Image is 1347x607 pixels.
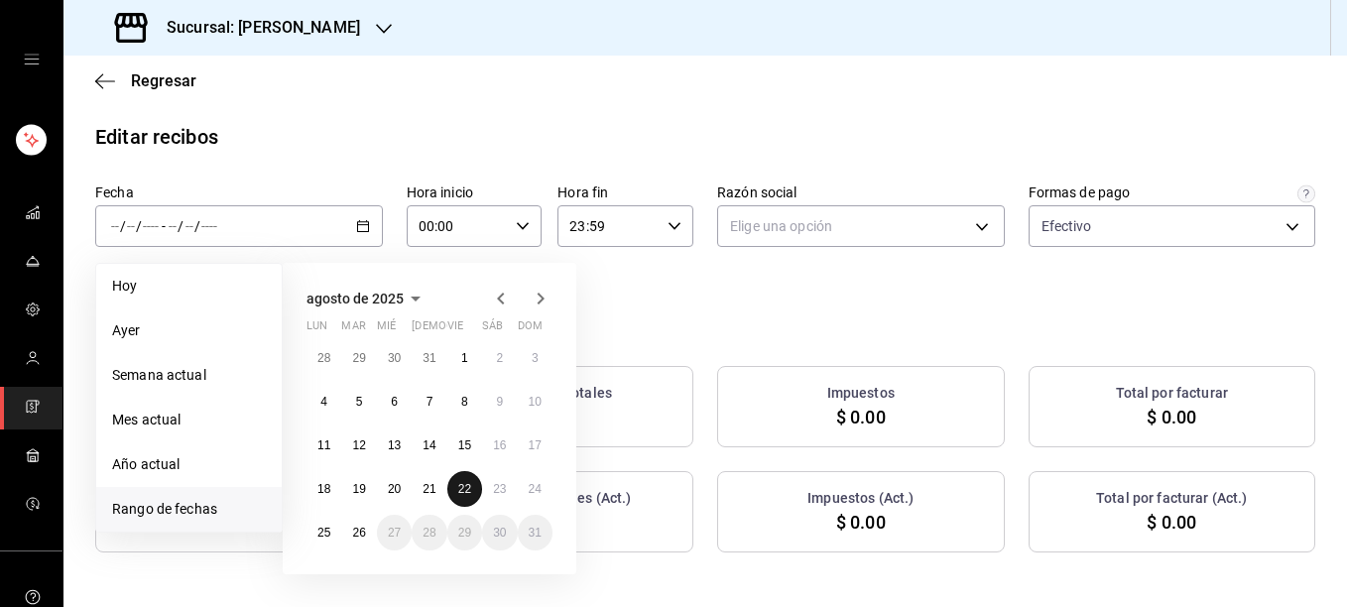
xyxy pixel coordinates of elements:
[388,482,401,496] abbr: 20 de agosto de 2025
[306,291,404,306] span: agosto de 2025
[95,122,218,152] div: Editar recibos
[320,395,327,409] abbr: 4 de agosto de 2025
[493,526,506,540] abbr: 30 de agosto de 2025
[377,471,412,507] button: 20 de agosto de 2025
[458,438,471,452] abbr: 15 de agosto de 2025
[306,384,341,420] button: 4 de agosto de 2025
[112,410,266,430] span: Mes actual
[458,482,471,496] abbr: 22 de agosto de 2025
[518,340,552,376] button: 3 de agosto de 2025
[836,509,886,536] span: $ 0.00
[377,384,412,420] button: 6 de agosto de 2025
[412,427,446,463] button: 14 de agosto de 2025
[352,351,365,365] abbr: 29 de julio de 2025
[482,340,517,376] button: 2 de agosto de 2025
[1147,404,1196,430] span: $ 0.00
[1041,216,1092,236] span: Efectivo
[447,515,482,550] button: 29 de agosto de 2025
[836,404,886,430] span: $ 0.00
[557,185,693,199] label: Hora fin
[317,438,330,452] abbr: 11 de agosto de 2025
[112,276,266,297] span: Hoy
[306,471,341,507] button: 18 de agosto de 2025
[377,427,412,463] button: 13 de agosto de 2025
[317,351,330,365] abbr: 28 de julio de 2025
[461,351,468,365] abbr: 1 de agosto de 2025
[827,383,895,404] h3: Impuestos
[447,319,463,340] abbr: viernes
[482,515,517,550] button: 30 de agosto de 2025
[717,185,1005,199] label: Razón social
[352,482,365,496] abbr: 19 de agosto de 2025
[388,351,401,365] abbr: 30 de julio de 2025
[447,471,482,507] button: 22 de agosto de 2025
[412,340,446,376] button: 31 de julio de 2025
[482,427,517,463] button: 16 de agosto de 2025
[1096,488,1247,509] h3: Total por facturar (Act.)
[496,395,503,409] abbr: 9 de agosto de 2025
[423,351,435,365] abbr: 31 de julio de 2025
[341,427,376,463] button: 12 de agosto de 2025
[377,319,396,340] abbr: miércoles
[447,340,482,376] button: 1 de agosto de 2025
[131,71,196,90] span: Regresar
[377,515,412,550] button: 27 de agosto de 2025
[807,488,914,509] h3: Impuestos (Act.)
[95,71,196,90] button: Regresar
[447,384,482,420] button: 8 de agosto de 2025
[352,526,365,540] abbr: 26 de agosto de 2025
[461,395,468,409] abbr: 8 de agosto de 2025
[162,218,166,234] span: -
[423,438,435,452] abbr: 14 de agosto de 2025
[518,471,552,507] button: 24 de agosto de 2025
[518,319,543,340] abbr: domingo
[120,218,126,234] span: /
[407,185,543,199] label: Hora inicio
[341,515,376,550] button: 26 de agosto de 2025
[496,351,503,365] abbr: 2 de agosto de 2025
[493,482,506,496] abbr: 23 de agosto de 2025
[306,319,327,340] abbr: lunes
[518,427,552,463] button: 17 de agosto de 2025
[529,482,542,496] abbr: 24 de agosto de 2025
[341,471,376,507] button: 19 de agosto de 2025
[317,482,330,496] abbr: 18 de agosto de 2025
[341,319,365,340] abbr: martes
[388,438,401,452] abbr: 13 de agosto de 2025
[529,438,542,452] abbr: 17 de agosto de 2025
[447,427,482,463] button: 15 de agosto de 2025
[458,526,471,540] abbr: 29 de agosto de 2025
[412,384,446,420] button: 7 de agosto de 2025
[352,438,365,452] abbr: 12 de agosto de 2025
[194,218,200,234] span: /
[168,218,178,234] input: --
[717,205,1005,247] div: Elige una opción
[142,218,160,234] input: ----
[341,340,376,376] button: 29 de julio de 2025
[306,287,428,310] button: agosto de 2025
[178,218,184,234] span: /
[1116,383,1228,404] h3: Total por facturar
[151,16,360,40] h3: Sucursal: [PERSON_NAME]
[412,471,446,507] button: 21 de agosto de 2025
[427,395,433,409] abbr: 7 de agosto de 2025
[306,427,341,463] button: 11 de agosto de 2025
[356,395,363,409] abbr: 5 de agosto de 2025
[529,526,542,540] abbr: 31 de agosto de 2025
[518,384,552,420] button: 10 de agosto de 2025
[112,454,266,475] span: Año actual
[388,526,401,540] abbr: 27 de agosto de 2025
[482,471,517,507] button: 23 de agosto de 2025
[482,319,503,340] abbr: sábado
[412,319,529,340] abbr: jueves
[482,384,517,420] button: 9 de agosto de 2025
[377,340,412,376] button: 30 de julio de 2025
[317,526,330,540] abbr: 25 de agosto de 2025
[391,395,398,409] abbr: 6 de agosto de 2025
[518,515,552,550] button: 31 de agosto de 2025
[1297,185,1315,203] svg: Solo se mostrarán las órdenes que fueron pagadas exclusivamente con las formas de pago selecciona...
[423,482,435,496] abbr: 21 de agosto de 2025
[493,438,506,452] abbr: 16 de agosto de 2025
[95,185,383,199] label: Fecha
[1029,185,1131,199] div: Formas de pago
